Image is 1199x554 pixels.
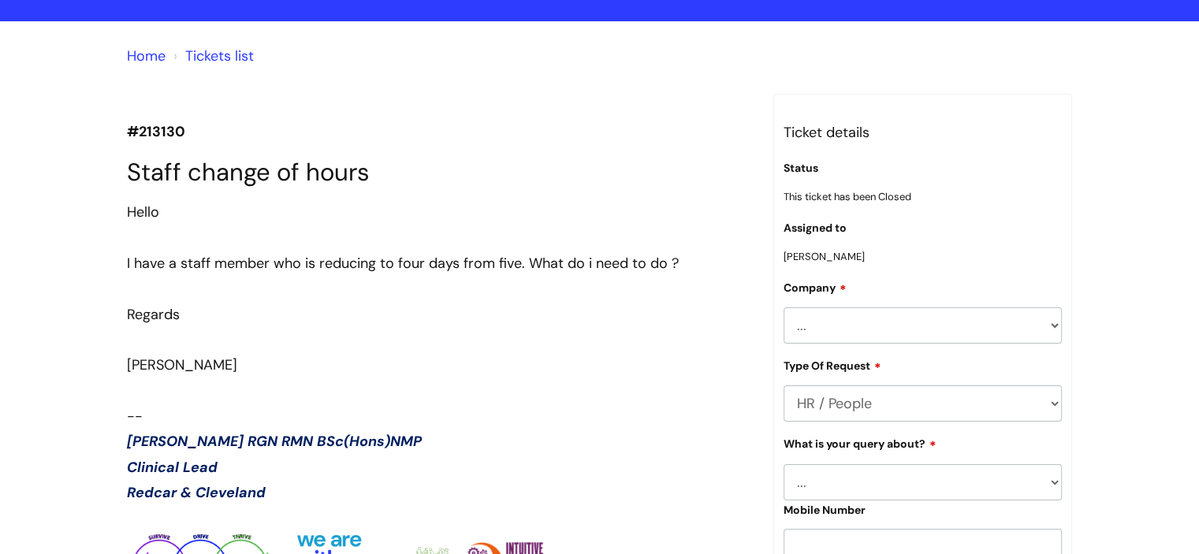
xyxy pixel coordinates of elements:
label: Type Of Request [784,357,881,373]
span: Clinical Lead [127,458,218,477]
li: Tickets list [169,43,254,69]
label: Mobile Number [784,504,866,517]
h1: Staff change of hours [127,158,750,187]
div: Regards [127,302,750,327]
div: I have a staff member who is reducing to four days from five. What do i need to do ? [127,251,750,276]
label: Status [784,162,818,175]
a: Tickets list [185,46,254,65]
a: Home [127,46,166,65]
label: Assigned to [784,221,847,235]
label: What is your query about? [784,435,936,451]
label: Company [784,279,847,295]
p: #213130 [127,119,750,144]
span: Redcar & Cleveland [127,483,266,502]
p: This ticket has been Closed [784,188,1063,206]
p: [PERSON_NAME] [784,247,1063,266]
li: Solution home [127,43,166,69]
span: [PERSON_NAME] RGN RMN BSc(Hons)NMP [127,432,422,451]
h3: Ticket details [784,120,1063,145]
span: -- [127,407,143,426]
